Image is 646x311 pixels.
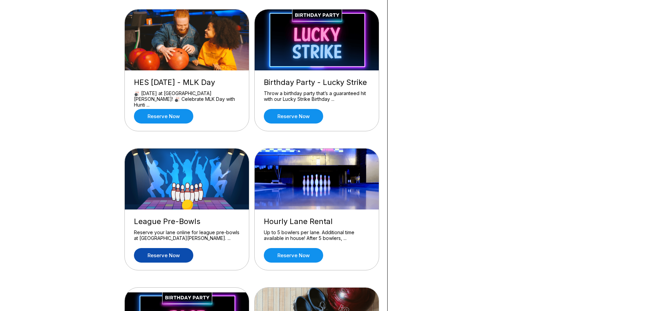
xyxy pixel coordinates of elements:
[134,229,240,241] div: Reserve your lane online for league pre-bowls at [GEOGRAPHIC_DATA][PERSON_NAME]. ...
[264,109,323,124] a: Reserve now
[255,149,379,209] img: Hourly Lane Rental
[255,9,379,70] img: Birthday Party - Lucky Strike
[134,248,193,263] a: Reserve now
[134,217,240,226] div: League Pre-Bowls
[125,149,250,209] img: League Pre-Bowls
[134,109,193,124] a: Reserve now
[134,78,240,87] div: HES [DATE] - MLK Day
[264,248,323,263] a: Reserve now
[264,90,370,102] div: Throw a birthday party that’s a guaranteed hit with our Lucky Strike Birthday ...
[264,217,370,226] div: Hourly Lane Rental
[264,78,370,87] div: Birthday Party - Lucky Strike
[264,229,370,241] div: Up to 5 bowlers per lane. Additional time available in house! After 5 bowlers, ...
[134,90,240,102] div: 🎳 [DATE] at [GEOGRAPHIC_DATA][PERSON_NAME]! 🎳 Celebrate MLK Day with Hunti ...
[125,9,250,70] img: HES Spirit Day - MLK Day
